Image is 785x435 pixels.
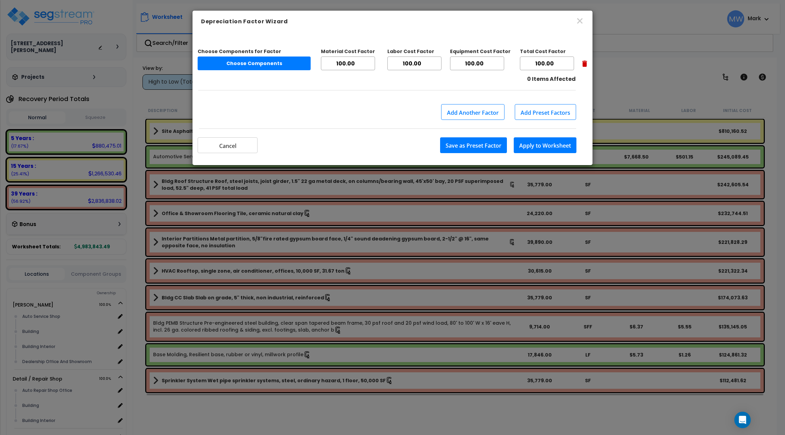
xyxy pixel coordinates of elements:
[440,137,507,153] button: Save as Preset Factor
[527,75,576,83] span: 0 Items Affected
[201,17,584,26] h6: Depreciation Factor Wizard
[514,137,576,153] button: Apply to Worksheet
[321,48,375,55] label: Material Cost Factor
[387,48,434,55] label: Labor Cost Factor
[515,104,576,120] button: Add Preset Factors
[198,57,311,70] button: Choose Components
[520,48,566,55] label: Total Cost Factor
[441,104,504,120] button: Add Another Factor
[198,48,311,55] label: Choose Components for Factor
[198,137,258,153] button: Cancel
[450,48,511,55] label: Equipment Cost Factor
[734,412,751,428] div: Open Intercom Messenger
